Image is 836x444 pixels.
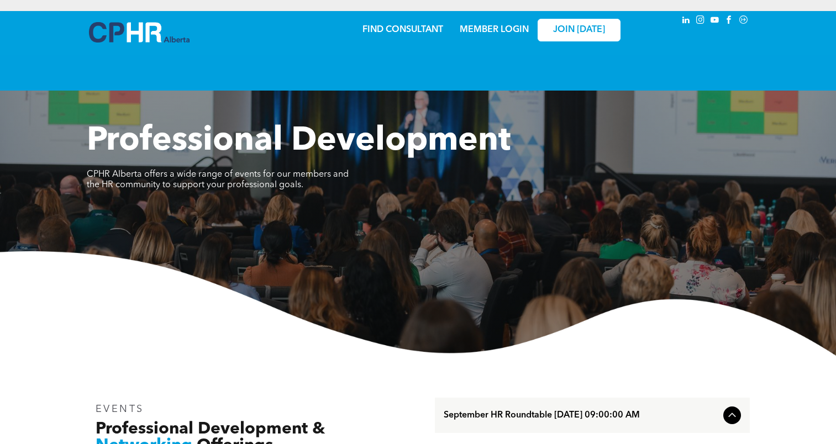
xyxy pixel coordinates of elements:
[738,14,750,29] a: Social network
[96,421,325,437] span: Professional Development &
[723,14,735,29] a: facebook
[96,404,145,414] span: EVENTS
[709,14,721,29] a: youtube
[553,25,605,35] span: JOIN [DATE]
[89,22,190,43] img: A blue and white logo for cp alberta
[87,170,349,189] span: CPHR Alberta offers a wide range of events for our members and the HR community to support your p...
[87,125,511,158] span: Professional Development
[444,410,719,421] span: September HR Roundtable [DATE] 09:00:00 AM
[362,25,443,34] a: FIND CONSULTANT
[680,14,692,29] a: linkedin
[538,19,621,41] a: JOIN [DATE]
[460,25,529,34] a: MEMBER LOGIN
[695,14,707,29] a: instagram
